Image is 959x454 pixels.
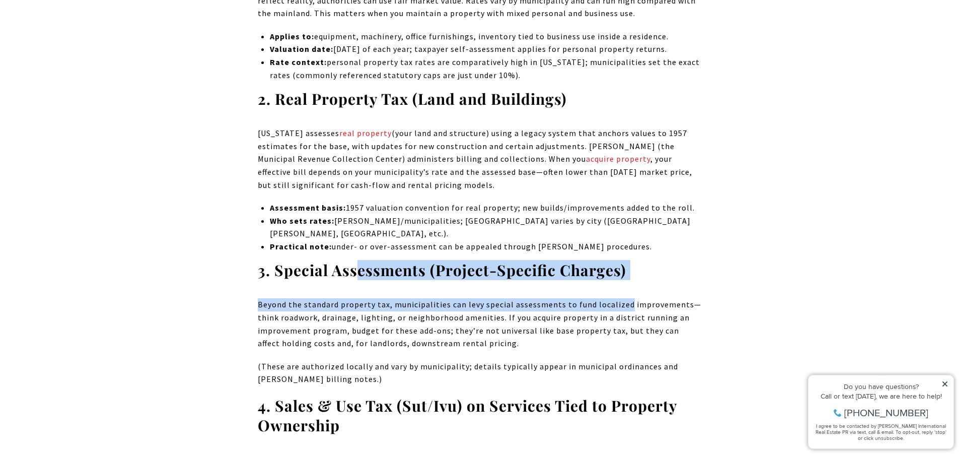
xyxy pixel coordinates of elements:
[270,216,334,226] strong: Who sets rates:
[270,44,333,54] strong: Valuation date:
[270,241,332,251] strong: Practical note:
[270,202,701,215] p: 1957 valuation convention for real property; new builds/improvements added to the roll.
[41,47,125,57] span: [PHONE_NUMBER]
[270,43,701,56] p: [DATE] of each year; taxpayer self-assessment applies for personal property returns.
[339,128,392,138] a: real property
[258,298,702,350] p: Beyond the standard property tax, municipalities can levy special assessments to fund localized i...
[13,62,143,81] span: I agree to be contacted by [PERSON_NAME] International Real Estate PR via text, call & email. To ...
[270,215,701,240] p: [PERSON_NAME]/municipalities; [GEOGRAPHIC_DATA] varies by city ([GEOGRAPHIC_DATA][PERSON_NAME], [...
[495,180,497,190] a: hacienda.pr.gov
[11,23,145,30] div: Do you have questions?
[11,32,145,39] div: Call or text [DATE], we are here to help!
[270,56,701,82] p: personal property tax rates are comparatively high in [US_STATE]; municipalities set the exact ra...
[270,203,346,213] strong: Assessment basis:
[270,240,701,253] p: under- or over-assessment can be appealed through [PERSON_NAME] procedures.
[586,154,650,164] a: acquire property
[258,360,702,386] p: (These are authorized locally and vary by municipality; details typically appear in municipal ord...
[258,260,626,280] strong: 3. Special Assessments (Project-Specific Charges)
[270,31,314,41] strong: Applies to:
[635,8,637,18] a: docs.pr.gov
[258,89,567,109] strong: 2. Real Property Tax (Land and Buildings)
[270,30,701,43] p: equipment, machinery, office furnishings, inventory tied to business use inside a residence.
[258,396,677,435] strong: 4. Sales & Use Tax (Sut/Ivu) on Services Tied to Property Ownership
[270,57,327,67] strong: Rate context:
[258,127,702,191] p: [US_STATE] assesses (your land and structure) using a legacy system that anchors values to 1957 e...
